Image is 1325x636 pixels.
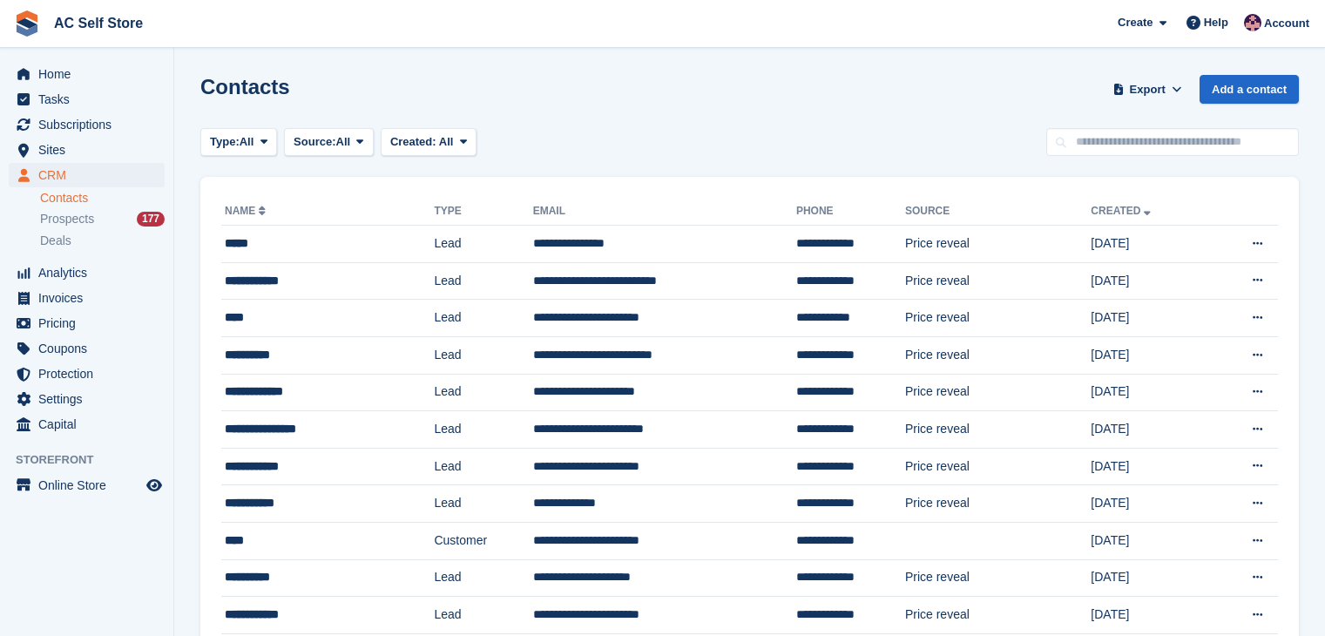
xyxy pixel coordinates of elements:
[905,485,1091,523] td: Price reveal
[1109,75,1186,104] button: Export
[16,451,173,469] span: Storefront
[434,226,532,263] td: Lead
[1091,336,1209,374] td: [DATE]
[38,473,143,497] span: Online Store
[390,135,436,148] span: Created:
[38,112,143,137] span: Subscriptions
[38,412,143,436] span: Capital
[1091,226,1209,263] td: [DATE]
[38,286,143,310] span: Invoices
[38,362,143,386] span: Protection
[40,190,165,206] a: Contacts
[336,133,351,151] span: All
[1200,75,1299,104] a: Add a contact
[225,205,269,217] a: Name
[137,212,165,227] div: 177
[434,262,532,300] td: Lead
[1091,300,1209,337] td: [DATE]
[47,9,150,37] a: AC Self Store
[1264,15,1309,32] span: Account
[1091,262,1209,300] td: [DATE]
[796,198,905,226] th: Phone
[38,62,143,86] span: Home
[434,448,532,485] td: Lead
[434,485,532,523] td: Lead
[905,597,1091,634] td: Price reveal
[200,128,277,157] button: Type: All
[1091,448,1209,485] td: [DATE]
[9,473,165,497] a: menu
[14,10,40,37] img: stora-icon-8386f47178a22dfd0bd8f6a31ec36ba5ce8667c1dd55bd0f319d3a0aa187defe.svg
[434,522,532,559] td: Customer
[200,75,290,98] h1: Contacts
[38,163,143,187] span: CRM
[40,233,71,249] span: Deals
[9,362,165,386] a: menu
[905,336,1091,374] td: Price reveal
[1091,485,1209,523] td: [DATE]
[905,411,1091,449] td: Price reveal
[9,87,165,112] a: menu
[1130,81,1166,98] span: Export
[533,198,796,226] th: Email
[210,133,240,151] span: Type:
[9,163,165,187] a: menu
[1091,374,1209,411] td: [DATE]
[38,311,143,335] span: Pricing
[434,198,532,226] th: Type
[9,286,165,310] a: menu
[434,597,532,634] td: Lead
[9,62,165,86] a: menu
[40,211,94,227] span: Prospects
[38,387,143,411] span: Settings
[434,559,532,597] td: Lead
[40,232,165,250] a: Deals
[9,311,165,335] a: menu
[9,260,165,285] a: menu
[1091,597,1209,634] td: [DATE]
[434,336,532,374] td: Lead
[1118,14,1153,31] span: Create
[9,387,165,411] a: menu
[38,260,143,285] span: Analytics
[1091,205,1154,217] a: Created
[284,128,374,157] button: Source: All
[144,475,165,496] a: Preview store
[434,300,532,337] td: Lead
[1091,411,1209,449] td: [DATE]
[905,262,1091,300] td: Price reveal
[240,133,254,151] span: All
[439,135,454,148] span: All
[434,374,532,411] td: Lead
[9,138,165,162] a: menu
[294,133,335,151] span: Source:
[9,112,165,137] a: menu
[1091,559,1209,597] td: [DATE]
[1204,14,1228,31] span: Help
[905,198,1091,226] th: Source
[381,128,477,157] button: Created: All
[38,138,143,162] span: Sites
[434,411,532,449] td: Lead
[9,412,165,436] a: menu
[905,300,1091,337] td: Price reveal
[1244,14,1261,31] img: Ted Cox
[1091,522,1209,559] td: [DATE]
[905,374,1091,411] td: Price reveal
[40,210,165,228] a: Prospects 177
[905,448,1091,485] td: Price reveal
[38,87,143,112] span: Tasks
[38,336,143,361] span: Coupons
[905,226,1091,263] td: Price reveal
[9,336,165,361] a: menu
[905,559,1091,597] td: Price reveal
